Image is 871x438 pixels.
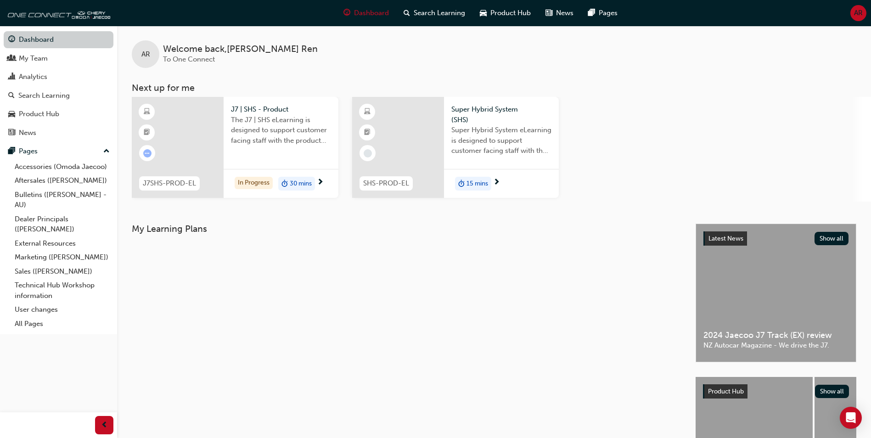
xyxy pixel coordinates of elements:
[8,55,15,63] span: people-icon
[4,87,113,104] a: Search Learning
[545,7,552,19] span: news-icon
[364,106,371,118] span: learningResourceType_ELEARNING-icon
[101,420,108,431] span: prev-icon
[18,90,70,101] div: Search Learning
[343,7,350,19] span: guage-icon
[708,387,744,395] span: Product Hub
[11,264,113,279] a: Sales ([PERSON_NAME])
[235,177,273,189] div: In Progress
[8,36,15,44] span: guage-icon
[19,53,48,64] div: My Team
[4,143,113,160] button: Pages
[840,407,862,429] div: Open Intercom Messenger
[11,250,113,264] a: Marketing ([PERSON_NAME])
[815,232,849,245] button: Show all
[599,8,618,18] span: Pages
[8,129,15,137] span: news-icon
[364,127,371,139] span: booktick-icon
[708,235,743,242] span: Latest News
[336,4,396,22] a: guage-iconDashboard
[4,50,113,67] a: My Team
[480,7,487,19] span: car-icon
[490,8,531,18] span: Product Hub
[4,68,113,85] a: Analytics
[458,178,465,190] span: duration-icon
[290,179,312,189] span: 30 mins
[556,8,573,18] span: News
[231,104,331,115] span: J7 | SHS - Product
[4,31,113,48] a: Dashboard
[404,7,410,19] span: search-icon
[466,179,488,189] span: 15 mins
[19,146,38,157] div: Pages
[231,115,331,146] span: The J7 | SHS eLearning is designed to support customer facing staff with the product and sales in...
[11,160,113,174] a: Accessories (Omoda Jaecoo)
[581,4,625,22] a: pages-iconPages
[493,179,500,187] span: next-icon
[103,146,110,157] span: up-icon
[5,4,110,22] img: oneconnect
[143,178,196,189] span: J7SHS-PROD-EL
[396,4,472,22] a: search-iconSearch Learning
[4,124,113,141] a: News
[703,231,849,246] a: Latest NewsShow all
[132,224,681,234] h3: My Learning Plans
[163,55,215,63] span: To One Connect
[850,5,866,21] button: AR
[19,109,59,119] div: Product Hub
[8,110,15,118] span: car-icon
[19,128,36,138] div: News
[4,29,113,143] button: DashboardMy TeamAnalyticsSearch LearningProduct HubNews
[352,97,559,198] a: SHS-PROD-ELSuper Hybrid System (SHS)Super Hybrid System eLearning is designed to support customer...
[363,178,409,189] span: SHS-PROD-EL
[451,104,551,125] span: Super Hybrid System (SHS)
[696,224,856,362] a: Latest NewsShow all2024 Jaecoo J7 Track (EX) reviewNZ Autocar Magazine - We drive the J7.
[588,7,595,19] span: pages-icon
[854,8,863,18] span: AR
[143,149,152,157] span: learningRecordVerb_ATTEMPT-icon
[703,340,849,351] span: NZ Autocar Magazine - We drive the J7.
[8,92,15,100] span: search-icon
[8,147,15,156] span: pages-icon
[4,106,113,123] a: Product Hub
[414,8,465,18] span: Search Learning
[11,317,113,331] a: All Pages
[11,303,113,317] a: User changes
[144,127,150,139] span: booktick-icon
[11,278,113,303] a: Technical Hub Workshop information
[354,8,389,18] span: Dashboard
[11,188,113,212] a: Bulletins ([PERSON_NAME] - AU)
[11,212,113,236] a: Dealer Principals ([PERSON_NAME])
[472,4,538,22] a: car-iconProduct Hub
[281,178,288,190] span: duration-icon
[11,174,113,188] a: Aftersales ([PERSON_NAME])
[141,49,150,60] span: AR
[815,385,849,398] button: Show all
[163,44,318,55] span: Welcome back , [PERSON_NAME] Ren
[317,179,324,187] span: next-icon
[132,97,338,198] a: J7SHS-PROD-ELJ7 | SHS - ProductThe J7 | SHS eLearning is designed to support customer facing staf...
[19,72,47,82] div: Analytics
[117,83,871,93] h3: Next up for me
[364,149,372,157] span: learningRecordVerb_NONE-icon
[8,73,15,81] span: chart-icon
[538,4,581,22] a: news-iconNews
[703,330,849,341] span: 2024 Jaecoo J7 Track (EX) review
[451,125,551,156] span: Super Hybrid System eLearning is designed to support customer facing staff with the understanding...
[703,384,849,399] a: Product HubShow all
[144,106,150,118] span: learningResourceType_ELEARNING-icon
[11,236,113,251] a: External Resources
